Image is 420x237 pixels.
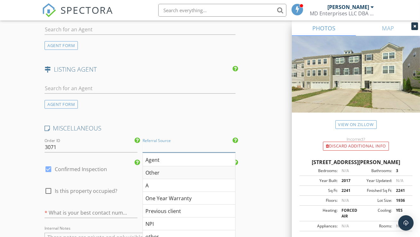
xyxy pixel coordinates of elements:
div: Other [143,166,235,179]
div: A [143,179,235,192]
div: Previous client [143,205,235,217]
div: AGENT FORM [45,41,78,50]
div: Bedrooms: [301,168,338,174]
a: PHOTOS [292,20,356,36]
div: MD Enterprises LLC DBA Noble Property Inspections [310,10,374,17]
input: Search for an Agent [45,24,235,35]
label: Confirmed Inspection [55,166,107,172]
div: Incorrect? [292,137,420,142]
div: Year Built: [301,178,338,184]
div: YES [392,208,410,219]
h4: LISTING AGENT [45,65,235,74]
span: N/A [342,223,349,229]
div: Agent [143,154,235,166]
div: 2241 [338,188,356,194]
a: MAP [356,20,420,36]
div: Heating: [301,208,338,219]
span: N/A [396,223,403,229]
span: N/A [342,168,349,173]
input: What is your best contact number? [45,208,137,218]
div: Appliances: [301,223,338,229]
div: Finished Sq Ft: [356,188,392,194]
div: 3 [392,168,410,174]
span: SPECTORA [61,3,113,17]
div: One Year Warranty [143,192,235,205]
input: Search everything... [158,4,286,17]
div: Bathrooms: [356,168,392,174]
div: Floors: [301,198,338,203]
div: [STREET_ADDRESS][PERSON_NAME] [300,158,412,166]
a: SPECTORA [42,9,113,22]
div: 2017 [338,178,356,184]
div: Sq Ft: [301,188,338,194]
div: NPI [143,217,235,230]
a: View on Zillow [335,120,377,129]
div: Lot Size: [356,198,392,203]
div: FORCED AIR [338,208,356,219]
span: N/A [342,198,349,203]
div: Cooling: [356,208,392,219]
input: Search for an Agent [45,83,235,94]
input: Referral Source [143,142,235,153]
span: N/A [396,178,403,183]
div: Open Intercom Messenger [398,215,414,231]
div: Year Updated: [356,178,392,184]
div: AGENT FORM [45,100,78,109]
span: Is this property occupied? [55,188,117,194]
div: 1936 [392,198,410,203]
div: [PERSON_NAME] [327,4,369,10]
div: Discard Additional info [323,142,389,151]
img: The Best Home Inspection Software - Spectora [42,3,56,17]
img: streetview [292,36,420,128]
div: Rooms: [356,223,392,229]
div: 2241 [392,188,410,194]
h4: MISCELLANEOUS [45,124,235,132]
